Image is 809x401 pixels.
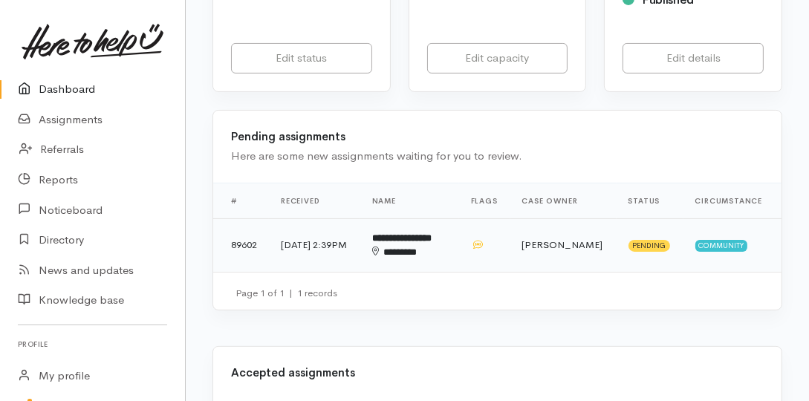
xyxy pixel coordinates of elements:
h6: Profile [18,334,167,354]
b: Accepted assignments [231,365,355,379]
th: Status [617,183,683,218]
small: Page 1 of 1 1 records [235,287,337,299]
th: Received [269,183,360,218]
th: Flags [459,183,510,218]
td: [DATE] 2:39PM [269,218,360,272]
td: [PERSON_NAME] [510,218,617,272]
a: Edit status [231,43,372,74]
div: Here are some new assignments waiting for you to review. [231,148,764,165]
a: Edit details [623,43,764,74]
td: 89602 [213,218,269,272]
a: Edit capacity [427,43,568,74]
span: Community [695,240,748,252]
th: Name [360,183,459,218]
th: # [213,183,269,218]
b: Pending assignments [231,129,345,143]
span: Pending [628,240,671,252]
span: | [289,287,293,299]
th: Case Owner [510,183,617,218]
th: Circumstance [683,183,782,218]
